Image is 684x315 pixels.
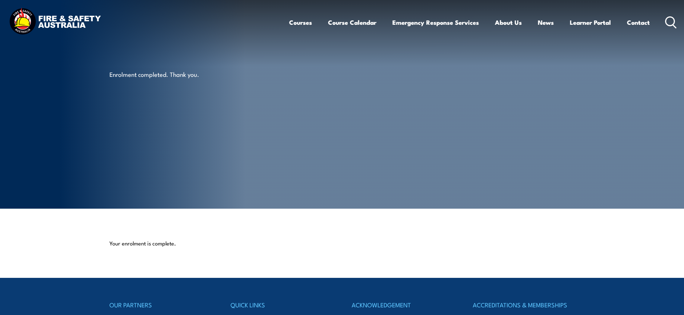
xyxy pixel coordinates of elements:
[473,300,575,310] h4: ACCREDITATIONS & MEMBERSHIPS
[289,13,312,32] a: Courses
[109,240,575,247] p: Your enrolment is complete.
[538,13,554,32] a: News
[109,70,242,78] p: Enrolment completed. Thank you.
[109,300,211,310] h4: OUR PARTNERS
[495,13,522,32] a: About Us
[352,300,453,310] h4: ACKNOWLEDGEMENT
[328,13,376,32] a: Course Calendar
[570,13,611,32] a: Learner Portal
[392,13,479,32] a: Emergency Response Services
[627,13,650,32] a: Contact
[231,300,332,310] h4: QUICK LINKS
